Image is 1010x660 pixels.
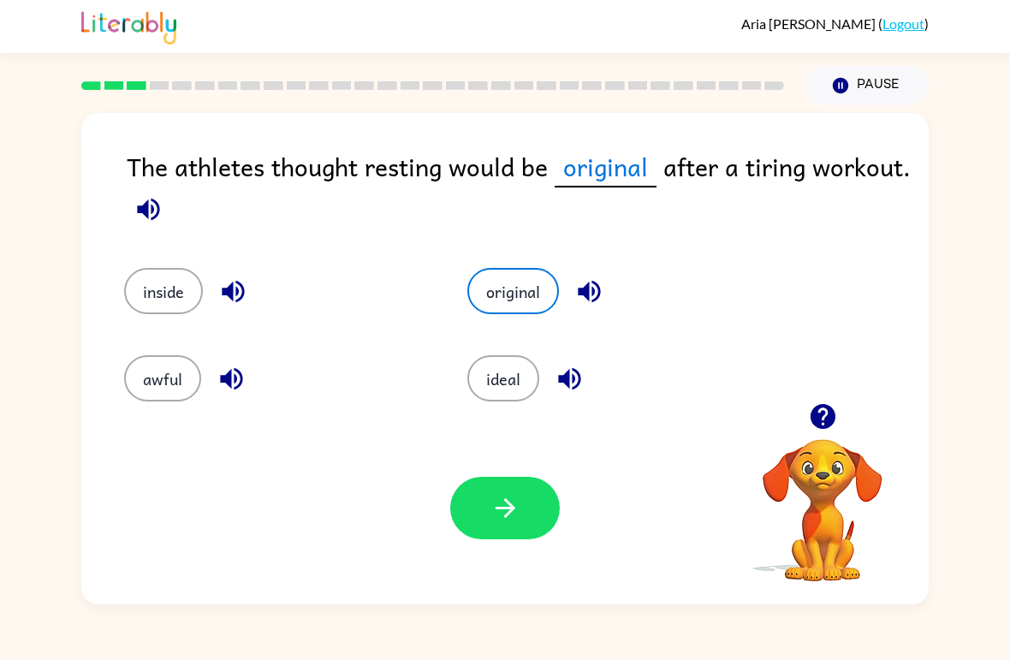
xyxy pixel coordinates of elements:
span: Aria [PERSON_NAME] [741,15,878,32]
button: ideal [467,355,539,401]
div: ( ) [741,15,929,32]
video: Your browser must support playing .mp4 files to use Literably. Please try using another browser. [737,413,908,584]
button: Pause [805,66,929,105]
button: awful [124,355,201,401]
div: The athletes thought resting would be after a tiring workout. [127,147,929,234]
a: Logout [882,15,924,32]
img: Literably [81,7,176,45]
button: original [467,268,559,314]
button: inside [124,268,203,314]
span: original [555,147,656,187]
